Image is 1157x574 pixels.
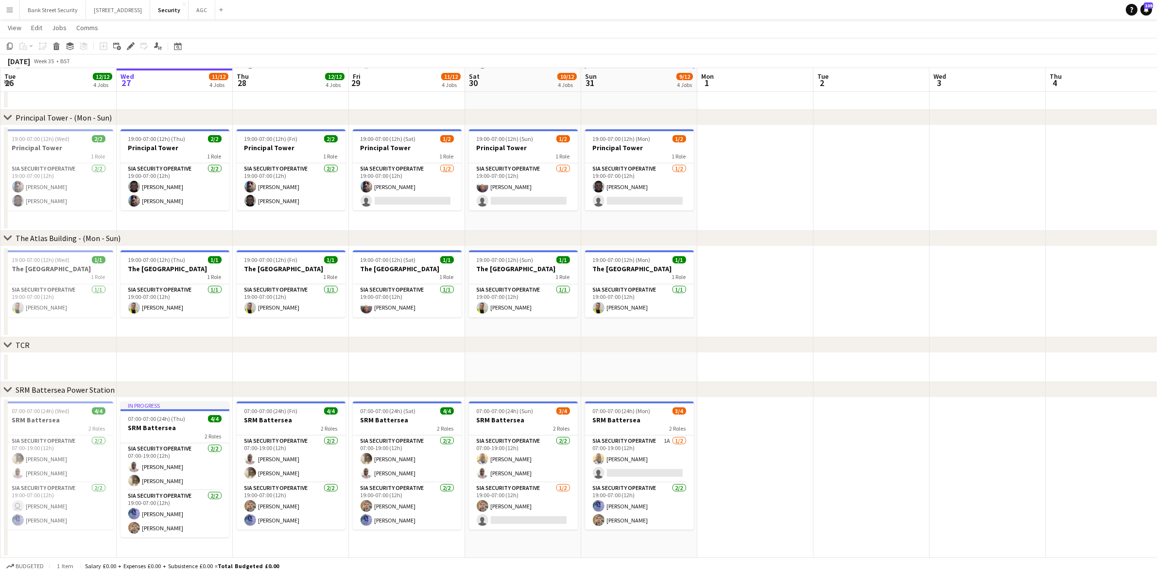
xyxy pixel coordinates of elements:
h3: Principal Tower [469,143,578,152]
h3: The [GEOGRAPHIC_DATA] [4,264,113,273]
span: 19:00-07:00 (12h) (Sat) [361,135,416,142]
app-card-role: SIA Security Operative1A1/207:00-19:00 (12h)[PERSON_NAME] [585,435,694,483]
div: 19:00-07:00 (12h) (Sun)1/1The [GEOGRAPHIC_DATA]1 RoleSIA Security Operative1/119:00-07:00 (12h)[P... [469,250,578,317]
span: 19:00-07:00 (12h) (Mon) [593,135,651,142]
div: 07:00-07:00 (24h) (Sat)4/4SRM Battersea2 RolesSIA Security Operative2/207:00-19:00 (12h)[PERSON_N... [353,401,462,530]
span: 2 Roles [670,425,686,432]
span: Comms [76,23,98,32]
span: Fri [353,72,361,81]
span: 1/2 [556,135,570,142]
span: 11/12 [209,73,228,80]
span: 07:00-07:00 (24h) (Thu) [128,415,186,422]
button: Security [150,0,189,19]
span: 2 Roles [553,425,570,432]
span: Sat [469,72,480,81]
span: 3/4 [556,407,570,415]
button: [STREET_ADDRESS] [86,0,150,19]
span: 1 Role [672,153,686,160]
app-job-card: 19:00-07:00 (12h) (Fri)2/2Principal Tower1 RoleSIA Security Operative2/219:00-07:00 (12h)[PERSON_... [237,129,345,210]
div: SRM Battersea Power Station [16,385,115,395]
app-card-role: SIA Security Operative2/219:00-07:00 (12h)[PERSON_NAME][PERSON_NAME] [585,483,694,530]
div: The Atlas Building - (Mon - Sun) [16,233,121,243]
app-job-card: 19:00-07:00 (12h) (Mon)1/2Principal Tower1 RoleSIA Security Operative1/219:00-07:00 (12h)[PERSON_... [585,129,694,210]
span: 1 [700,77,714,88]
app-job-card: 19:00-07:00 (12h) (Thu)1/1The [GEOGRAPHIC_DATA]1 RoleSIA Security Operative1/119:00-07:00 (12h)[P... [121,250,229,317]
span: 19:00-07:00 (12h) (Sun) [477,256,534,263]
app-card-role: SIA Security Operative1/119:00-07:00 (12h)[PERSON_NAME] [353,284,462,317]
h3: Principal Tower [121,143,229,152]
app-job-card: 19:00-07:00 (12h) (Thu)2/2Principal Tower1 RoleSIA Security Operative2/219:00-07:00 (12h)[PERSON_... [121,129,229,210]
h3: Principal Tower [237,143,345,152]
span: 27 [119,77,134,88]
h3: Principal Tower [353,143,462,152]
span: Wed [933,72,946,81]
app-card-role: SIA Security Operative2/219:00-07:00 (12h)[PERSON_NAME][PERSON_NAME] [353,483,462,530]
app-job-card: 07:00-07:00 (24h) (Fri)4/4SRM Battersea2 RolesSIA Security Operative2/207:00-19:00 (12h)[PERSON_N... [237,401,345,530]
span: 19:00-07:00 (12h) (Mon) [593,256,651,263]
span: 19:00-07:00 (12h) (Sat) [361,256,416,263]
div: BST [60,57,70,65]
h3: The [GEOGRAPHIC_DATA] [585,264,694,273]
h3: SRM Battersea [237,416,345,424]
h3: The [GEOGRAPHIC_DATA] [353,264,462,273]
span: 26 [3,77,16,88]
app-job-card: In progress07:00-07:00 (24h) (Thu)4/4SRM Battersea2 RolesSIA Security Operative2/207:00-19:00 (12... [121,401,229,538]
app-card-role: SIA Security Operative1/219:00-07:00 (12h)[PERSON_NAME] [585,163,694,210]
app-job-card: 19:00-07:00 (12h) (Wed)2/2Principal Tower1 RoleSIA Security Operative2/219:00-07:00 (12h)[PERSON_... [4,129,113,210]
div: 19:00-07:00 (12h) (Mon)1/1The [GEOGRAPHIC_DATA]1 RoleSIA Security Operative1/119:00-07:00 (12h)[P... [585,250,694,317]
span: 1 Role [440,273,454,280]
span: 4/4 [92,407,105,415]
span: 3/4 [673,407,686,415]
span: 19:00-07:00 (12h) (Fri) [244,256,298,263]
app-card-role: SIA Security Operative1/119:00-07:00 (12h)[PERSON_NAME] [121,284,229,317]
div: Principal Tower - (Mon - Sun) [16,113,112,122]
div: 19:00-07:00 (12h) (Sun)1/2Principal Tower1 RoleSIA Security Operative1/219:00-07:00 (12h)[PERSON_... [469,129,578,210]
span: 07:00-07:00 (24h) (Mon) [593,407,651,415]
span: Tue [817,72,829,81]
span: Thu [237,72,249,81]
span: Mon [701,72,714,81]
h3: The [GEOGRAPHIC_DATA] [121,264,229,273]
app-job-card: 19:00-07:00 (12h) (Sat)1/2Principal Tower1 RoleSIA Security Operative1/219:00-07:00 (12h)[PERSON_... [353,129,462,210]
div: 19:00-07:00 (12h) (Wed)1/1The [GEOGRAPHIC_DATA]1 RoleSIA Security Operative1/119:00-07:00 (12h)[P... [4,250,113,317]
h3: SRM Battersea [585,416,694,424]
h3: The [GEOGRAPHIC_DATA] [237,264,345,273]
span: 07:00-07:00 (24h) (Sat) [361,407,416,415]
div: [DATE] [8,56,30,66]
span: 19:00-07:00 (12h) (Wed) [12,135,70,142]
app-card-role: SIA Security Operative2/207:00-19:00 (12h)[PERSON_NAME][PERSON_NAME] [121,443,229,490]
app-card-role: SIA Security Operative1/119:00-07:00 (12h)[PERSON_NAME] [585,284,694,317]
a: 109 [1140,4,1152,16]
span: 1 Role [324,153,338,160]
span: 4 [1048,77,1062,88]
h3: The [GEOGRAPHIC_DATA] [469,264,578,273]
h3: Principal Tower [4,143,113,152]
app-card-role: SIA Security Operative1/119:00-07:00 (12h)[PERSON_NAME] [469,284,578,317]
span: 19:00-07:00 (12h) (Fri) [244,135,298,142]
div: 4 Jobs [209,81,228,88]
span: 1 Role [556,153,570,160]
app-card-role: SIA Security Operative2/219:00-07:00 (12h) [PERSON_NAME][PERSON_NAME] [4,483,113,530]
span: 1 Role [440,153,454,160]
span: 11/12 [441,73,461,80]
app-card-role: SIA Security Operative2/207:00-19:00 (12h)[PERSON_NAME][PERSON_NAME] [353,435,462,483]
a: Jobs [48,21,70,34]
app-card-role: SIA Security Operative2/207:00-19:00 (12h)[PERSON_NAME][PERSON_NAME] [469,435,578,483]
app-card-role: SIA Security Operative1/219:00-07:00 (12h)[PERSON_NAME] [353,163,462,210]
span: 1/1 [440,256,454,263]
span: Budgeted [16,563,44,570]
span: 1/1 [208,256,222,263]
span: 19:00-07:00 (12h) (Thu) [128,135,186,142]
app-job-card: 07:00-07:00 (24h) (Mon)3/4SRM Battersea2 RolesSIA Security Operative1A1/207:00-19:00 (12h)[PERSON... [585,401,694,530]
span: 2 Roles [321,425,338,432]
span: 1 item [53,562,77,570]
a: Comms [72,21,102,34]
span: 30 [467,77,480,88]
span: Total Budgeted £0.00 [218,562,279,570]
span: Tue [4,72,16,81]
span: Thu [1050,72,1062,81]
